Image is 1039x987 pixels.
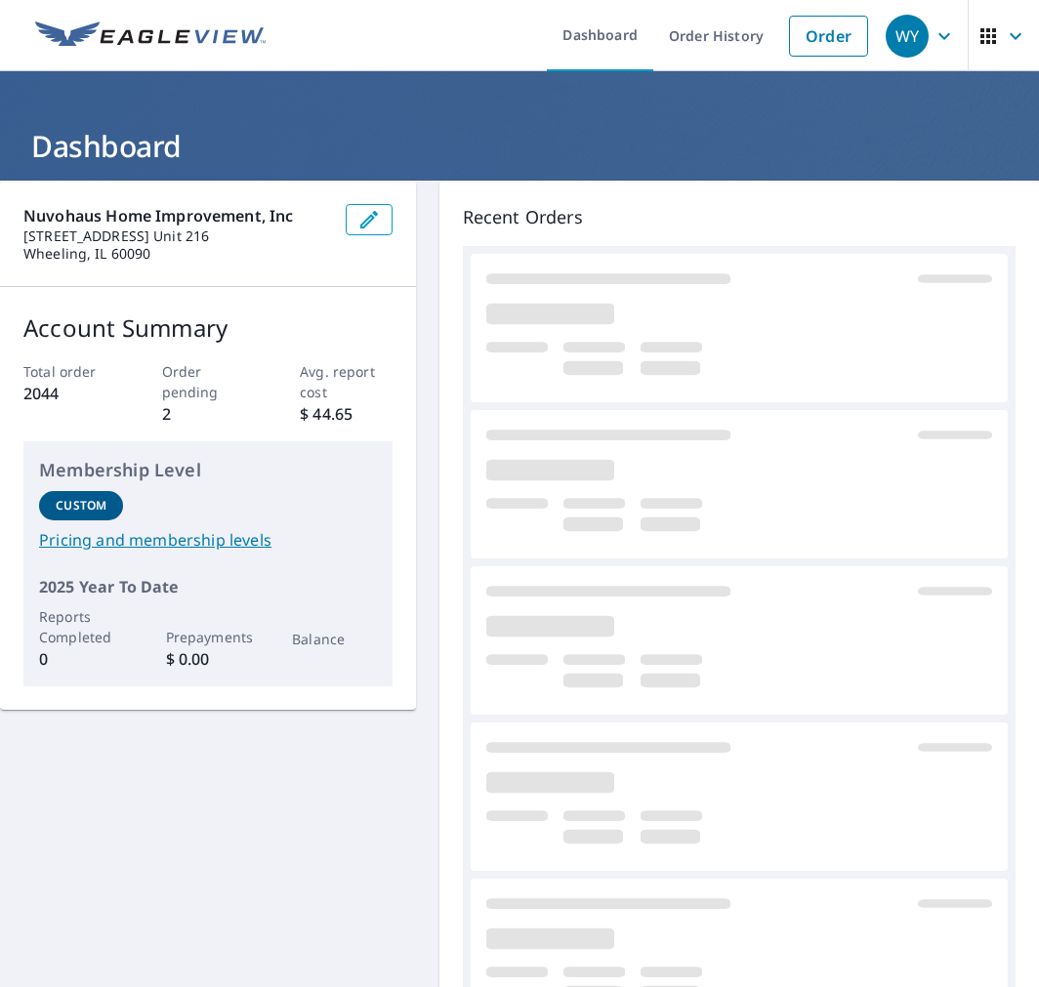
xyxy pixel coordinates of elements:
img: EV Logo [35,21,266,51]
p: [STREET_ADDRESS] Unit 216 [23,227,330,245]
a: Pricing and membership levels [39,528,377,552]
p: Avg. report cost [300,361,392,402]
a: Order [789,16,868,57]
p: Prepayments [166,627,250,647]
p: Recent Orders [463,204,1016,230]
p: Total order [23,361,115,382]
p: 2025 Year To Date [39,575,377,598]
p: Reports Completed [39,606,123,647]
h1: Dashboard [23,126,1016,166]
p: Custom [56,497,106,514]
p: 2044 [23,382,115,405]
p: Wheeling, IL 60090 [23,245,330,263]
p: Order pending [162,361,254,402]
p: $ 0.00 [166,647,250,671]
p: 2 [162,402,254,426]
div: WY [886,15,929,58]
p: Membership Level [39,457,377,483]
p: Account Summary [23,310,393,346]
p: Nuvohaus Home Improvement, Inc [23,204,330,227]
p: 0 [39,647,123,671]
p: $ 44.65 [300,402,392,426]
p: Balance [292,629,376,649]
